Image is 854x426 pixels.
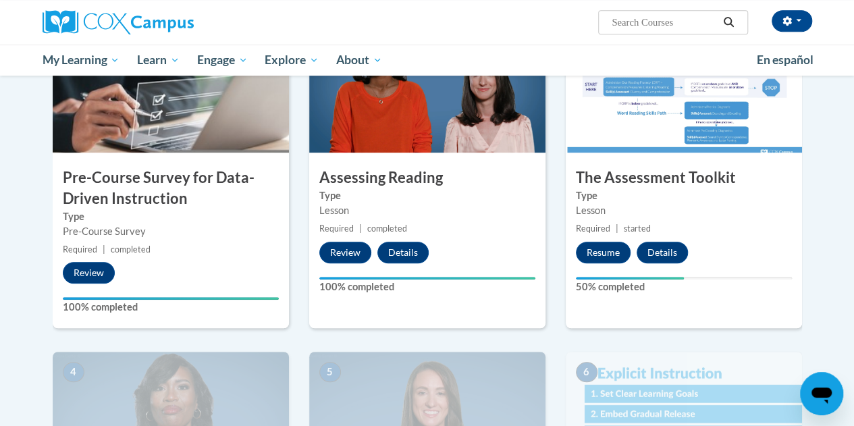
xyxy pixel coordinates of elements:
[197,52,248,68] span: Engage
[637,242,688,263] button: Details
[319,223,354,234] span: Required
[624,223,651,234] span: started
[103,244,105,255] span: |
[63,224,279,239] div: Pre-Course Survey
[772,10,812,32] button: Account Settings
[256,45,327,76] a: Explore
[610,14,718,30] input: Search Courses
[576,279,792,294] label: 50% completed
[576,188,792,203] label: Type
[367,223,407,234] span: completed
[42,52,119,68] span: My Learning
[34,45,129,76] a: My Learning
[576,242,631,263] button: Resume
[63,262,115,284] button: Review
[757,53,813,67] span: En español
[336,52,382,68] span: About
[53,18,289,153] img: Course Image
[576,277,684,279] div: Your progress
[309,18,545,153] img: Course Image
[377,242,429,263] button: Details
[319,362,341,382] span: 5
[319,188,535,203] label: Type
[319,242,371,263] button: Review
[43,10,286,34] a: Cox Campus
[576,223,610,234] span: Required
[319,277,535,279] div: Your progress
[319,279,535,294] label: 100% completed
[43,10,194,34] img: Cox Campus
[616,223,618,234] span: |
[188,45,257,76] a: Engage
[63,297,279,300] div: Your progress
[566,18,802,153] img: Course Image
[63,300,279,315] label: 100% completed
[566,167,802,188] h3: The Assessment Toolkit
[137,52,180,68] span: Learn
[800,372,843,415] iframe: Button to launch messaging window
[748,46,822,74] a: En español
[32,45,822,76] div: Main menu
[718,14,739,30] button: Search
[576,362,597,382] span: 6
[128,45,188,76] a: Learn
[359,223,362,234] span: |
[63,244,97,255] span: Required
[576,203,792,218] div: Lesson
[319,203,535,218] div: Lesson
[53,167,289,209] h3: Pre-Course Survey for Data-Driven Instruction
[327,45,391,76] a: About
[309,167,545,188] h3: Assessing Reading
[63,362,84,382] span: 4
[63,209,279,224] label: Type
[111,244,151,255] span: completed
[265,52,319,68] span: Explore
